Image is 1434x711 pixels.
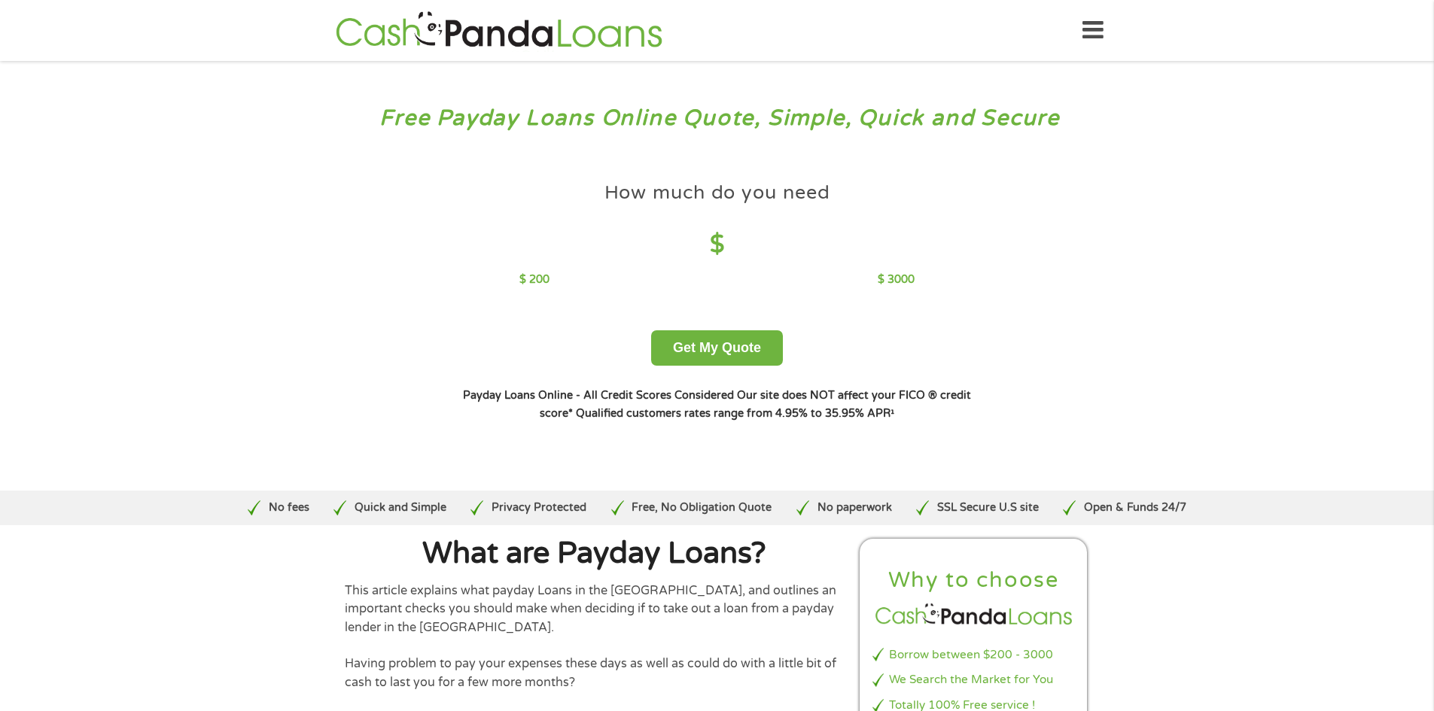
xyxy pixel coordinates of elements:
[632,500,772,516] p: Free, No Obligation Quote
[519,229,915,260] h4: $
[269,500,309,516] p: No fees
[878,272,915,288] p: $ 3000
[937,500,1039,516] p: SSL Secure U.S site
[540,389,971,420] strong: Our site does NOT affect your FICO ® credit score*
[345,539,845,569] h1: What are Payday Loans?
[44,105,1391,132] h3: Free Payday Loans Online Quote, Simple, Quick and Secure
[1084,500,1186,516] p: Open & Funds 24/7
[872,646,1076,664] li: Borrow between $200 - 3000
[355,500,446,516] p: Quick and Simple
[345,655,845,691] p: Having problem to pay your expenses these days as well as could do with a little bit of cash to l...
[345,582,845,637] p: This article explains what payday Loans in the [GEOGRAPHIC_DATA], and outlines an important check...
[872,671,1076,688] li: We Search the Market for You
[463,389,734,402] strong: Payday Loans Online - All Credit Scores Considered
[872,567,1076,594] h2: Why to choose
[519,272,550,288] p: $ 200
[576,407,894,420] strong: Qualified customers rates range from 4.95% to 35.95% APR¹
[604,181,830,205] h4: How much do you need
[492,500,586,516] p: Privacy Protected
[331,9,667,52] img: GetLoanNow Logo
[651,330,783,366] button: Get My Quote
[817,500,892,516] p: No paperwork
